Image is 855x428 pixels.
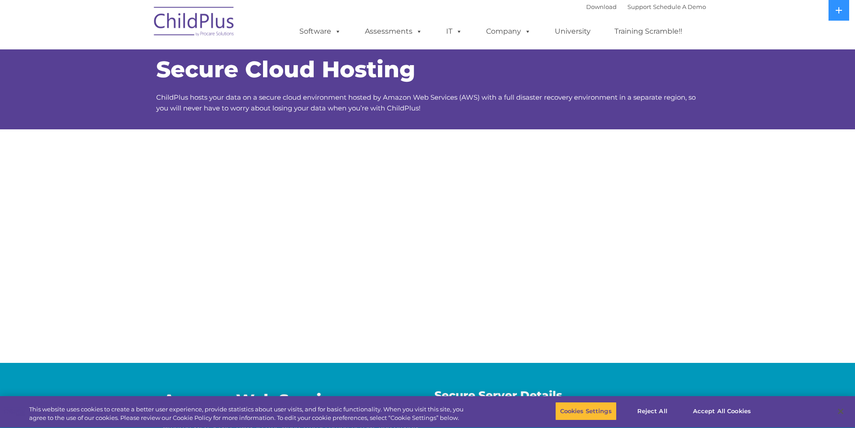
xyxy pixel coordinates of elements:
span: cure Server Details [449,388,562,402]
span: ChildPlus hosts your data on a secure cloud environment hosted by Amazon Web Services (AWS) with ... [156,93,696,112]
a: Assessments [356,22,431,40]
span: Amazon Web Services [163,390,349,410]
a: Company [477,22,540,40]
img: ChildPlus by Procare Solutions [149,0,239,45]
div: This website uses cookies to create a better user experience, provide statistics about user visit... [29,405,470,423]
span: Se [434,388,449,402]
a: Support [627,3,651,10]
button: Close [831,402,851,421]
a: University [546,22,600,40]
a: IT [437,22,471,40]
button: Accept All Cookies [688,402,756,421]
a: Training Scramble!! [605,22,691,40]
font: | [586,3,706,10]
a: Schedule A Demo [653,3,706,10]
span: Secure Cloud Hosting [156,56,415,83]
a: Software [290,22,350,40]
a: Download [586,3,617,10]
button: Cookies Settings [555,402,617,421]
button: Reject All [624,402,680,421]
